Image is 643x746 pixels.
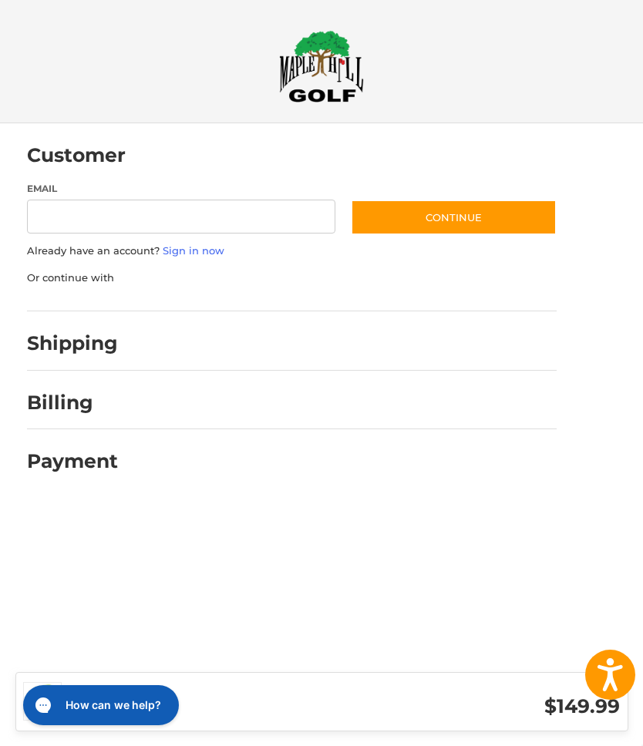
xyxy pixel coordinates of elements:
[351,200,557,235] button: Continue
[27,143,126,167] h2: Customer
[27,182,336,196] label: Email
[15,680,183,731] iframe: Gorgias live chat messenger
[348,694,620,718] h3: $149.99
[27,271,557,286] p: Or continue with
[27,244,557,259] p: Already have an account?
[27,449,118,473] h2: Payment
[279,30,364,102] img: Maple Hill Golf
[77,691,348,708] h3: 1 Item
[27,391,117,415] h2: Billing
[27,331,118,355] h2: Shipping
[163,244,224,257] a: Sign in now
